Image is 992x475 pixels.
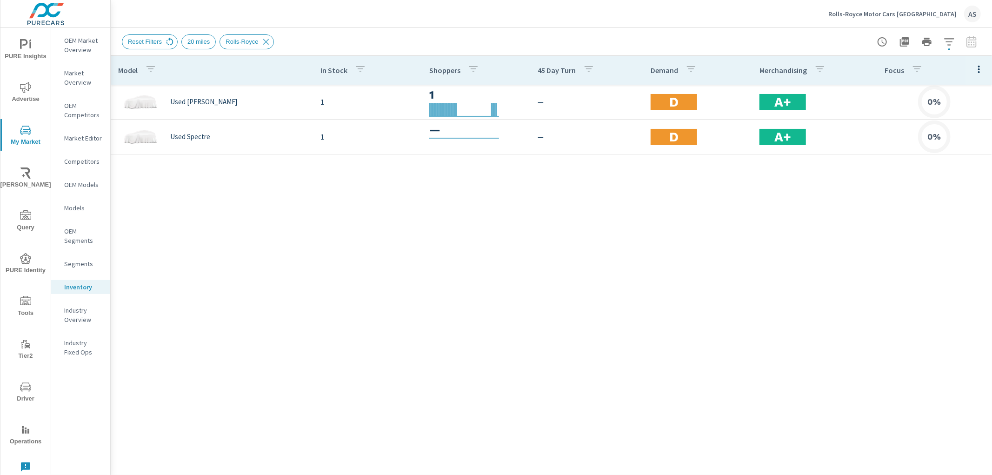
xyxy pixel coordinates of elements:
[538,96,636,107] p: —
[3,125,48,147] span: My Market
[538,66,576,75] p: 45 Day Turn
[182,38,215,45] span: 20 miles
[122,38,167,45] span: Reset Filters
[3,253,48,276] span: PURE Identity
[64,203,103,213] p: Models
[774,94,791,110] h2: A+
[3,39,48,62] span: PURE Insights
[3,339,48,361] span: Tier2
[122,34,178,49] div: Reset Filters
[320,66,347,75] p: In Stock
[940,33,959,51] button: Apply Filters
[51,66,110,89] div: Market Overview
[927,97,941,107] h6: 0%
[774,129,791,145] h2: A+
[3,210,48,233] span: Query
[122,88,159,116] img: glamour
[429,122,523,138] h3: —
[220,38,264,45] span: Rolls-Royce
[964,6,981,22] div: AS
[51,99,110,122] div: OEM Competitors
[51,33,110,57] div: OEM Market Overview
[651,66,678,75] p: Demand
[64,282,103,292] p: Inventory
[429,87,523,103] h3: 1
[3,381,48,404] span: Driver
[51,201,110,215] div: Models
[64,259,103,268] p: Segments
[51,178,110,192] div: OEM Models
[320,131,414,142] p: 1
[122,123,159,151] img: glamour
[118,66,138,75] p: Model
[51,154,110,168] div: Competitors
[429,66,460,75] p: Shoppers
[51,336,110,359] div: Industry Fixed Ops
[3,167,48,190] span: [PERSON_NAME]
[538,131,636,142] p: —
[3,296,48,319] span: Tools
[64,180,103,189] p: OEM Models
[64,101,103,120] p: OEM Competitors
[64,227,103,245] p: OEM Segments
[64,338,103,357] p: Industry Fixed Ops
[51,224,110,248] div: OEM Segments
[51,303,110,327] div: Industry Overview
[51,280,110,294] div: Inventory
[220,34,274,49] div: Rolls-Royce
[170,98,237,106] p: Used [PERSON_NAME]
[885,66,904,75] p: Focus
[64,306,103,324] p: Industry Overview
[3,82,48,105] span: Advertise
[669,129,679,145] h2: D
[64,134,103,143] p: Market Editor
[51,257,110,271] div: Segments
[320,96,414,107] p: 1
[51,131,110,145] div: Market Editor
[170,133,210,141] p: Used Spectre
[64,36,103,54] p: OEM Market Overview
[669,94,679,110] h2: D
[64,157,103,166] p: Competitors
[759,66,807,75] p: Merchandising
[828,10,957,18] p: Rolls-Royce Motor Cars [GEOGRAPHIC_DATA]
[64,68,103,87] p: Market Overview
[927,132,941,141] h6: 0%
[3,424,48,447] span: Operations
